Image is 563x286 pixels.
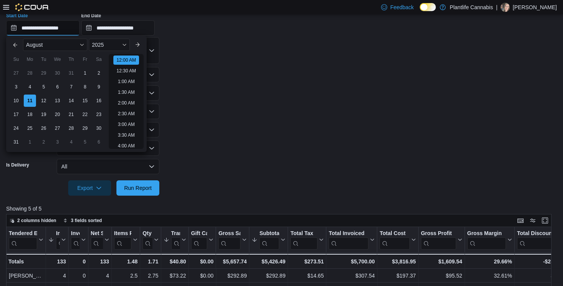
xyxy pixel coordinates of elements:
div: $292.89 [252,271,285,281]
div: 2.5 [114,271,138,281]
div: 1.48 [114,257,138,266]
div: day-2 [38,136,50,148]
div: 2.75 [142,271,158,281]
button: Previous Month [9,39,21,51]
div: day-5 [79,136,91,148]
div: Net Sold [91,230,103,250]
div: day-23 [93,108,105,121]
div: day-21 [65,108,77,121]
div: Tendered Employee [9,230,37,237]
li: 3:00 AM [115,120,138,129]
div: day-15 [79,95,91,107]
div: day-30 [93,122,105,134]
div: day-3 [51,136,64,148]
button: Total Cost [380,230,416,250]
div: Gross Profit [421,230,456,250]
div: Invoices Sold [56,230,60,250]
p: Plantlife Cannabis [450,3,493,12]
span: Feedback [390,3,414,11]
div: day-13 [51,95,64,107]
div: Sa [93,53,105,65]
button: Keyboard shortcuts [516,216,525,225]
div: $5,700.00 [329,257,375,266]
div: Total Discount [517,230,558,237]
button: Gross Profit [421,230,462,250]
li: 2:00 AM [115,98,138,108]
button: Tendered Employee [9,230,43,250]
div: Total Invoiced [329,230,368,250]
li: 2:30 AM [115,109,138,118]
button: Export [68,180,111,196]
button: Open list of options [149,72,155,78]
div: 1.71 [142,257,158,266]
label: End Date [81,13,101,19]
button: Total Tax [290,230,324,250]
span: 2 columns hidden [17,217,56,224]
span: 2025 [92,42,104,48]
div: $5,657.74 [218,257,247,266]
div: day-29 [79,122,91,134]
div: Th [65,53,77,65]
div: Gross Margin [467,230,506,250]
div: day-30 [51,67,64,79]
div: day-29 [38,67,50,79]
label: Start Date [6,13,28,19]
div: Qty Per Transaction [142,230,152,237]
button: Items Per Transaction [114,230,138,250]
div: 4 [48,271,66,281]
div: day-6 [51,81,64,93]
div: day-14 [65,95,77,107]
button: Qty Per Transaction [142,230,158,250]
button: All [57,159,159,174]
div: day-3 [10,81,22,93]
p: | [496,3,498,12]
div: Total Tax [290,230,318,250]
div: $73.22 [164,271,186,281]
button: Run Report [116,180,159,196]
button: Open list of options [149,90,155,96]
span: 3 fields sorted [71,217,102,224]
div: Totals [8,257,43,266]
button: Gift Cards [191,230,214,250]
div: $40.80 [164,257,186,266]
div: Transaction Average [171,230,180,237]
div: day-19 [38,108,50,121]
div: $307.54 [329,271,375,281]
div: Gross Profit [421,230,456,237]
div: $5,426.49 [252,257,285,266]
div: Fr [79,53,91,65]
div: Gross Margin [467,230,506,237]
div: 32.61% [467,271,512,281]
div: Total Cost [380,230,409,237]
button: Gross Margin [467,230,512,250]
div: day-25 [24,122,36,134]
div: day-12 [38,95,50,107]
div: We [51,53,64,65]
div: Qty Per Transaction [142,230,152,250]
div: day-11 [24,95,36,107]
button: Total Invoiced [329,230,375,250]
div: Net Sold [91,230,103,237]
p: [PERSON_NAME] [513,3,557,12]
div: day-16 [93,95,105,107]
input: Dark Mode [420,3,436,11]
button: Display options [528,216,537,225]
div: Subtotal [259,230,279,250]
div: Gift Cards [191,230,208,237]
div: day-24 [10,122,22,134]
input: Press the down key to open a popover containing a calendar. [81,20,155,36]
span: Export [73,180,106,196]
button: 3 fields sorted [60,216,105,225]
div: day-28 [24,67,36,79]
div: $0.00 [191,271,214,281]
div: Gross Sales [218,230,241,237]
div: day-10 [10,95,22,107]
div: Total Tax [290,230,318,237]
div: day-2 [93,67,105,79]
div: day-5 [38,81,50,93]
div: $292.89 [219,271,247,281]
div: Tendered Employee [9,230,37,250]
button: Next month [131,39,144,51]
button: Open list of options [149,108,155,114]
